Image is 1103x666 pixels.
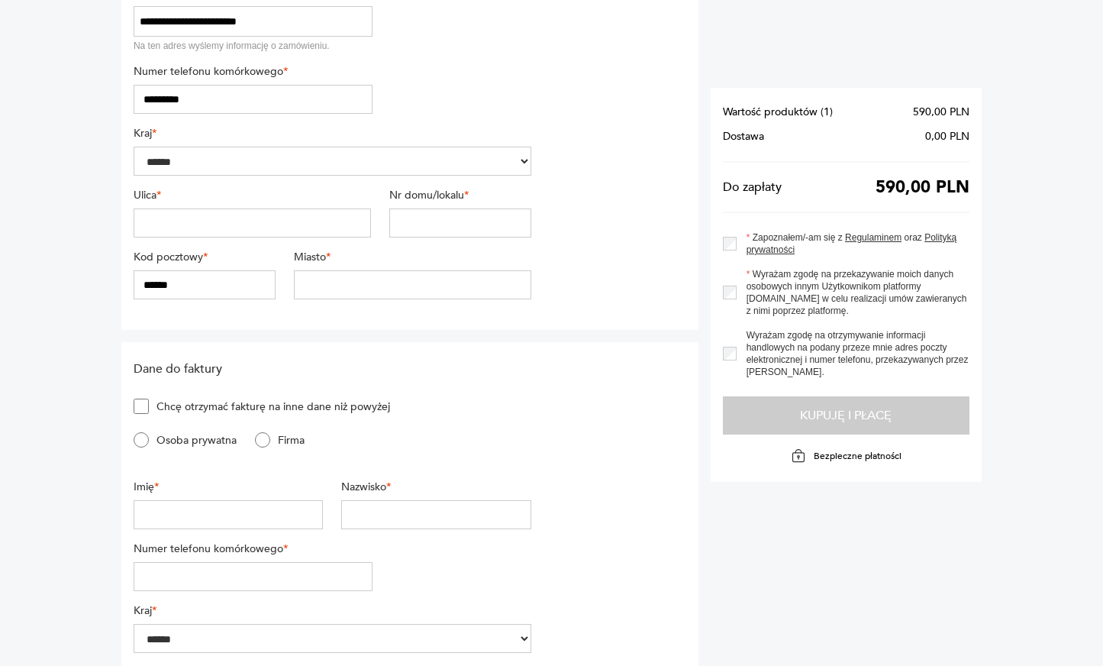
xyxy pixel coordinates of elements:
label: Miasto [294,250,531,264]
span: 590,00 PLN [876,181,969,193]
label: Numer telefonu komórkowego [134,64,373,79]
img: Ikona kłódki [791,448,806,464]
label: Imię [134,480,323,494]
p: Bezpieczne płatności [814,450,901,462]
label: Nr domu/lokalu [389,188,531,202]
label: Wyrażam zgodę na przekazywanie moich danych osobowych innym Użytkownikom platformy [DOMAIN_NAME] ... [737,268,969,317]
span: 0,00 PLN [925,131,969,143]
label: Kraj [134,603,531,618]
label: Numer telefonu komórkowego [134,542,373,556]
label: Firma [270,433,305,448]
h2: Dane do faktury [134,360,531,377]
a: Regulaminem [845,232,901,243]
label: Kraj [134,126,531,141]
label: Kod pocztowy [134,250,276,264]
label: Osoba prywatna [149,433,237,448]
span: 590,00 PLN [913,106,969,118]
div: Na ten adres wyślemy informację o zamówieniu. [134,40,373,52]
label: Chcę otrzymać fakturę na inne dane niż powyżej [149,399,390,414]
span: Dostawa [723,131,764,143]
label: Wyrażam zgodę na otrzymywanie informacji handlowych na podany przeze mnie adres poczty elektronic... [737,329,969,378]
span: Wartość produktów ( 1 ) [723,106,833,118]
label: Zapoznałem/-am się z oraz [737,231,969,256]
label: Nazwisko [341,480,531,494]
span: Do zapłaty [723,181,782,193]
label: Ulica [134,188,371,202]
